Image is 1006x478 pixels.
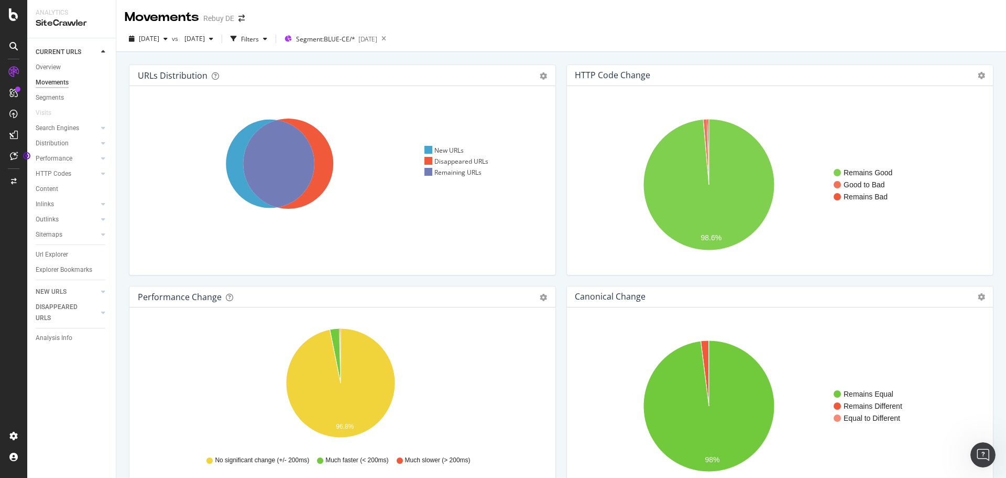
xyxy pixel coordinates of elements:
text: 98.6% [701,233,721,242]
a: CURRENT URLS [36,47,98,58]
a: Content [36,184,108,195]
div: Explorer Bookmarks [36,264,92,275]
div: Remaining URLs [424,168,482,177]
div: NEW URLS [36,286,67,298]
a: Search Engines [36,123,98,134]
text: 98% [705,455,719,464]
div: Visits [36,108,51,119]
div: gear [540,294,547,301]
div: Search Engines [36,123,79,134]
div: Analytics [36,8,107,17]
text: Remains Different [844,402,902,410]
a: Url Explorer [36,249,108,260]
div: Url Explorer [36,249,68,260]
div: Sitemaps [36,229,62,240]
a: Movements [36,77,108,88]
span: 2025 May. 20th [180,34,205,43]
div: Movements [36,77,69,88]
a: DISAPPEARED URLS [36,302,98,324]
div: Performance [36,153,72,164]
a: Explorer Bookmarks [36,264,108,275]
h4: HTTP Code Change [575,68,650,82]
h4: Canonical Change [575,290,646,304]
button: [DATE] [125,30,172,47]
div: Inlinks [36,199,54,210]
div: URLs Distribution [138,70,207,81]
div: Distribution [36,138,69,149]
div: HTTP Codes [36,168,71,179]
a: Segments [36,92,108,103]
div: Rebuy DE [203,13,234,24]
i: Options [978,72,985,79]
text: Good to Bad [844,180,885,189]
i: Options [978,293,985,301]
text: Remains Equal [844,390,893,398]
div: Segments [36,92,64,103]
button: Segment:BLUE-CE/*[DATE] [280,30,377,47]
a: Distribution [36,138,98,149]
div: [DATE] [358,35,377,44]
text: Remains Good [844,168,892,177]
div: Overview [36,62,61,73]
a: NEW URLS [36,286,98,298]
a: Sitemaps [36,229,98,240]
div: New URLs [424,146,464,155]
text: 96.8% [336,423,354,430]
div: CURRENT URLS [36,47,81,58]
span: Much slower (> 200ms) [405,456,471,465]
div: Content [36,184,58,195]
a: Performance [36,153,98,164]
div: Tooltip anchor [22,151,31,161]
div: DISAPPEARED URLS [36,302,89,324]
svg: A chart. [138,324,543,446]
text: Remains Bad [844,193,888,201]
a: Inlinks [36,199,98,210]
div: Outlinks [36,214,59,225]
button: Filters [226,30,271,47]
div: Movements [125,8,199,26]
span: Segment: BLUE-CE/* [296,35,355,44]
div: SiteCrawler [36,17,107,29]
a: Overview [36,62,108,73]
span: 2025 Aug. 5th [139,34,159,43]
button: [DATE] [180,30,217,47]
span: Much faster (< 200ms) [325,456,388,465]
a: HTTP Codes [36,168,98,179]
div: Filters [241,35,259,44]
svg: A chart. [575,103,981,267]
div: arrow-right-arrow-left [238,15,245,22]
span: No significant change (+/- 200ms) [215,456,309,465]
text: Equal to Different [844,414,900,422]
div: Performance Change [138,292,222,302]
a: Analysis Info [36,333,108,344]
span: vs [172,34,180,43]
div: Disappeared URLs [424,157,489,166]
a: Visits [36,108,62,119]
div: gear [540,72,547,80]
iframe: Intercom live chat [970,442,996,468]
a: Outlinks [36,214,98,225]
div: Analysis Info [36,333,72,344]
